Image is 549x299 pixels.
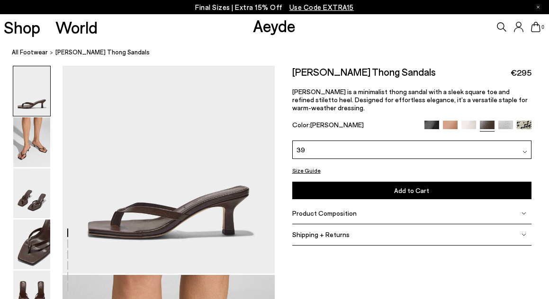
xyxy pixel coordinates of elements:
[292,165,321,176] button: Size Guide
[297,145,305,155] span: 39
[13,168,50,218] img: Wilma Leather Thong Sandals - Image 3
[292,66,436,78] h2: [PERSON_NAME] Thong Sandals
[522,149,527,154] img: svg%3E
[195,1,354,13] p: Final Sizes | Extra 15% Off
[13,66,50,116] img: Wilma Leather Thong Sandals - Image 1
[522,232,526,237] img: svg%3E
[13,117,50,167] img: Wilma Leather Thong Sandals - Image 2
[292,230,350,238] span: Shipping + Returns
[531,22,540,32] a: 0
[55,19,98,35] a: World
[253,16,296,35] a: Aeyde
[55,47,150,57] span: [PERSON_NAME] Thong Sandals
[292,182,531,199] button: Add to Cart
[522,211,526,216] img: svg%3E
[4,19,40,35] a: Shop
[12,40,549,66] nav: breadcrumb
[12,47,48,57] a: All Footwear
[292,121,417,132] div: Color:
[292,88,528,112] span: [PERSON_NAME] is a minimalist thong sandal with a sleek square toe and refined stiletto heel. Des...
[511,67,531,79] span: €295
[292,209,357,217] span: Product Composition
[540,25,545,30] span: 0
[13,220,50,269] img: Wilma Leather Thong Sandals - Image 4
[310,121,364,129] span: [PERSON_NAME]
[289,3,354,11] span: Navigate to /collections/ss25-final-sizes
[394,186,429,194] span: Add to Cart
